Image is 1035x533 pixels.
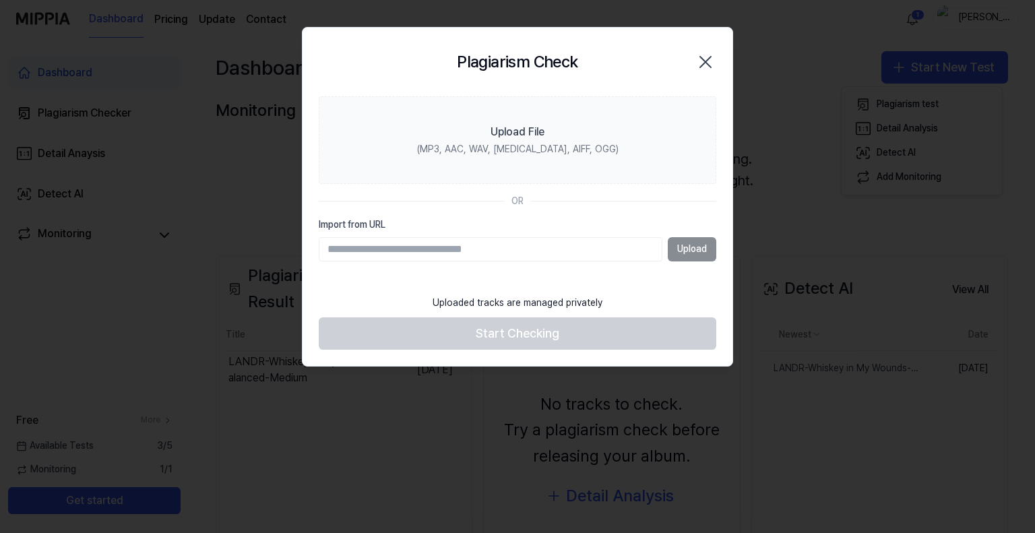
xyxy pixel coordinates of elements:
div: Uploaded tracks are managed privately [425,288,610,318]
label: Import from URL [319,218,716,232]
div: (MP3, AAC, WAV, [MEDICAL_DATA], AIFF, OGG) [417,143,619,156]
div: OR [511,195,524,208]
div: Upload File [491,124,544,140]
h2: Plagiarism Check [457,49,577,75]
